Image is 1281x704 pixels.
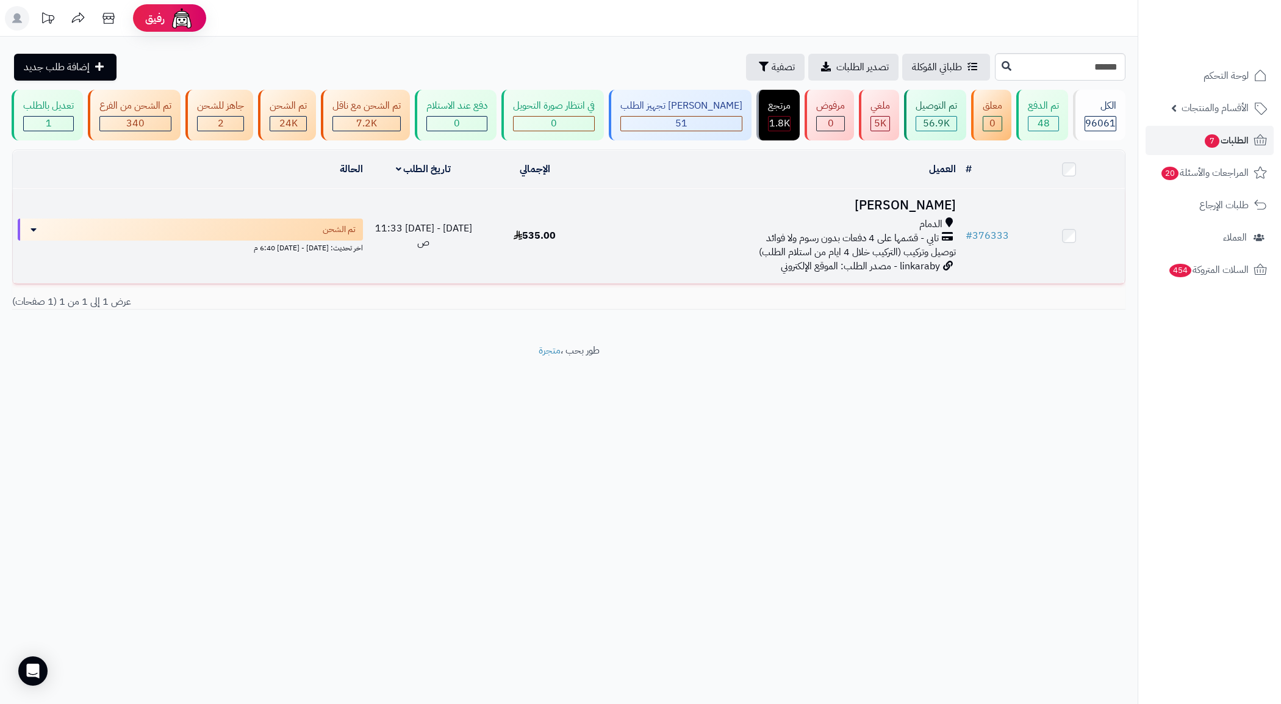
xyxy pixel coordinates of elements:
[24,60,90,74] span: إضافة طلب جديد
[620,99,742,113] div: [PERSON_NAME] تجهيز الطلب
[916,117,956,131] div: 56909
[3,295,569,309] div: عرض 1 إلى 1 من 1 (1 صفحات)
[856,90,902,140] a: ملغي 5K
[218,116,224,131] span: 2
[781,259,940,274] span: linkaraby - مصدر الطلب: الموقع الإلكتروني
[1160,164,1249,181] span: المراجعات والأسئلة
[18,241,363,253] div: اخر تحديث: [DATE] - [DATE] 6:40 م
[1014,90,1071,140] a: تم الدفع 48
[969,90,1014,140] a: معلق 0
[595,198,956,212] h3: [PERSON_NAME]
[1146,191,1274,220] a: طلبات الإرجاع
[18,656,48,686] div: Open Intercom Messenger
[100,117,171,131] div: 340
[32,6,63,34] a: تحديثات المنصة
[412,90,499,140] a: دفع عند الاستلام 0
[769,117,790,131] div: 1834
[270,117,306,131] div: 24030
[754,90,802,140] a: مرتجع 1.8K
[1071,90,1128,140] a: الكل96061
[919,217,942,231] span: الدمام
[912,60,962,74] span: طلباتي المُوكلة
[902,90,969,140] a: تم التوصيل 56.9K
[1085,99,1116,113] div: الكل
[802,90,856,140] a: مرفوض 0
[396,162,451,176] a: تاريخ الطلب
[375,221,472,250] span: [DATE] - [DATE] 11:33 ص
[551,116,557,131] span: 0
[1204,132,1249,149] span: الطلبات
[514,117,594,131] div: 0
[332,99,401,113] div: تم الشحن مع ناقل
[1146,255,1274,285] a: السلات المتروكة454
[1146,223,1274,252] a: العملاء
[1198,9,1269,35] img: logo-2.png
[769,116,790,131] span: 1.8K
[1204,134,1219,148] span: 7
[870,99,890,113] div: ملغي
[340,162,363,176] a: الحالة
[333,117,400,131] div: 7222
[766,231,939,245] span: تابي - قسّمها على 4 دفعات بدون رسوم ولا فوائد
[1223,229,1247,246] span: العملاء
[966,162,972,176] a: #
[828,116,834,131] span: 0
[808,54,899,81] a: تصدير الطلبات
[675,116,687,131] span: 51
[916,99,957,113] div: تم التوصيل
[145,11,165,26] span: رفيق
[499,90,606,140] a: في انتظار صورة التحويل 0
[929,162,956,176] a: العميل
[513,99,595,113] div: في انتظار صورة التحويل
[923,116,950,131] span: 56.9K
[871,117,889,131] div: 4993
[1038,116,1050,131] span: 48
[1146,126,1274,155] a: الطلبات7
[606,90,754,140] a: [PERSON_NAME] تجهيز الطلب 51
[1204,67,1249,84] span: لوحة التحكم
[256,90,318,140] a: تم الشحن 24K
[270,99,307,113] div: تم الشحن
[279,116,298,131] span: 24K
[1199,197,1249,214] span: طلبات الإرجاع
[426,99,487,113] div: دفع عند الاستلام
[24,117,73,131] div: 1
[1169,263,1192,277] span: 454
[966,228,1009,243] a: #376333
[9,90,85,140] a: تعديل بالطلب 1
[46,116,52,131] span: 1
[989,116,996,131] span: 0
[323,223,356,236] span: تم الشحن
[1028,99,1059,113] div: تم الدفع
[1168,261,1249,278] span: السلات المتروكة
[759,245,956,259] span: توصيل وتركيب (التركيب خلال 4 ايام من استلام الطلب)
[621,117,742,131] div: 51
[14,54,117,81] a: إضافة طلب جديد
[99,99,171,113] div: تم الشحن من الفرع
[539,343,561,358] a: متجرة
[1146,158,1274,187] a: المراجعات والأسئلة20
[514,228,556,243] span: 535.00
[983,117,1002,131] div: 0
[746,54,805,81] button: تصفية
[23,99,74,113] div: تعديل بالطلب
[983,99,1002,113] div: معلق
[874,116,886,131] span: 5K
[836,60,889,74] span: تصدير الطلبات
[768,99,791,113] div: مرتجع
[1182,100,1249,117] span: الأقسام والمنتجات
[197,99,244,113] div: جاهز للشحن
[966,228,972,243] span: #
[1161,166,1179,180] span: 20
[1028,117,1058,131] div: 48
[1085,116,1116,131] span: 96061
[902,54,990,81] a: طلباتي المُوكلة
[170,6,194,31] img: ai-face.png
[454,116,460,131] span: 0
[520,162,550,176] a: الإجمالي
[817,117,844,131] div: 0
[427,117,487,131] div: 0
[1146,61,1274,90] a: لوحة التحكم
[198,117,243,131] div: 2
[318,90,412,140] a: تم الشحن مع ناقل 7.2K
